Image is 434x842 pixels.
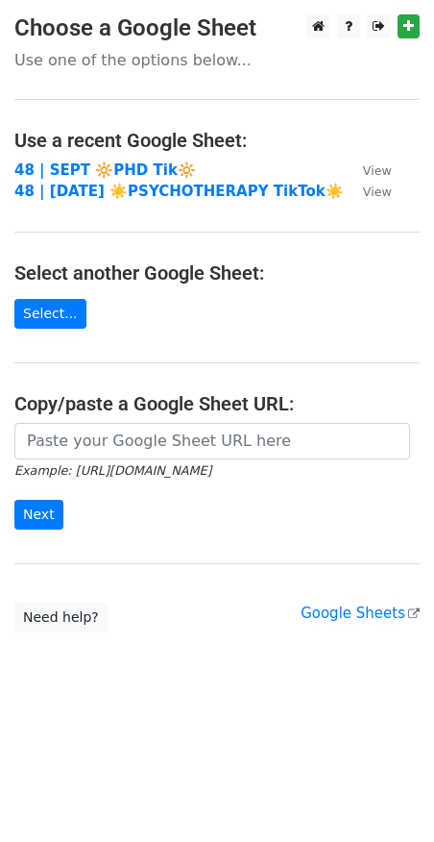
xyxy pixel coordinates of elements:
[363,185,392,199] small: View
[344,161,392,179] a: View
[14,161,196,179] a: 48 | SEPT 🔆PHD Tik🔆
[14,500,63,530] input: Next
[14,183,344,200] a: 48 | [DATE] ☀️PSYCHOTHERAPY TikTok☀️
[344,183,392,200] a: View
[14,463,211,478] small: Example: [URL][DOMAIN_NAME]
[14,261,420,285] h4: Select another Google Sheet:
[14,392,420,415] h4: Copy/paste a Google Sheet URL:
[14,299,86,329] a: Select...
[301,605,420,622] a: Google Sheets
[14,14,420,42] h3: Choose a Google Sheet
[14,50,420,70] p: Use one of the options below...
[14,603,108,632] a: Need help?
[363,163,392,178] small: View
[14,129,420,152] h4: Use a recent Google Sheet:
[14,423,410,459] input: Paste your Google Sheet URL here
